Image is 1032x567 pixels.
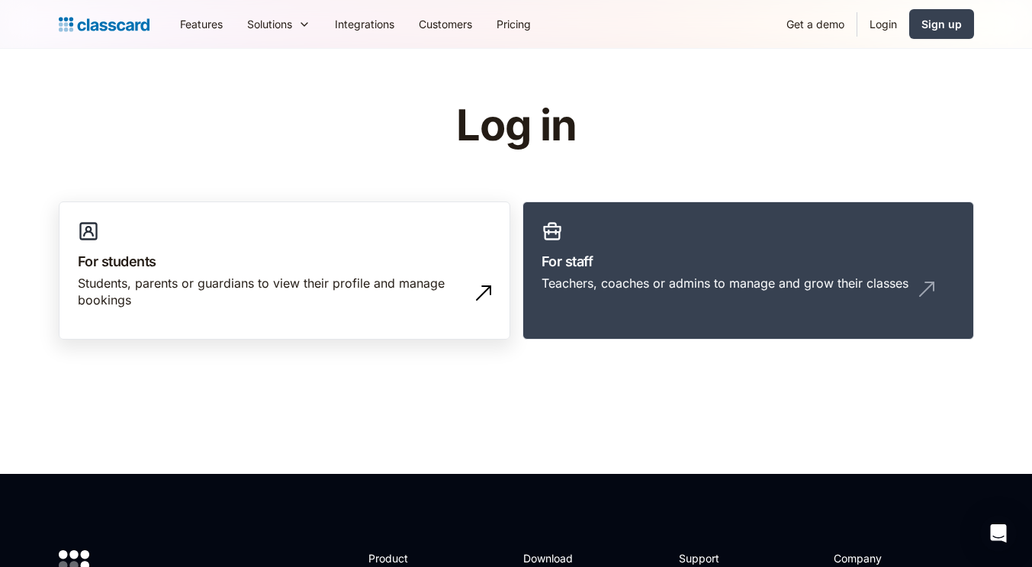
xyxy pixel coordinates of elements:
[59,201,510,340] a: For studentsStudents, parents or guardians to view their profile and manage bookings
[235,7,323,41] div: Solutions
[774,7,857,41] a: Get a demo
[247,16,292,32] div: Solutions
[542,275,908,292] div: Teachers, coaches or admins to manage and grow their classes
[679,550,741,566] h2: Support
[168,7,235,41] a: Features
[921,16,962,32] div: Sign up
[484,7,543,41] a: Pricing
[78,251,491,272] h3: For students
[274,102,758,150] h1: Log in
[834,550,935,566] h2: Company
[857,7,909,41] a: Login
[407,7,484,41] a: Customers
[523,550,586,566] h2: Download
[909,9,974,39] a: Sign up
[59,14,149,35] a: home
[522,201,974,340] a: For staffTeachers, coaches or admins to manage and grow their classes
[368,550,450,566] h2: Product
[323,7,407,41] a: Integrations
[542,251,955,272] h3: For staff
[78,275,461,309] div: Students, parents or guardians to view their profile and manage bookings
[980,515,1017,552] div: Open Intercom Messenger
